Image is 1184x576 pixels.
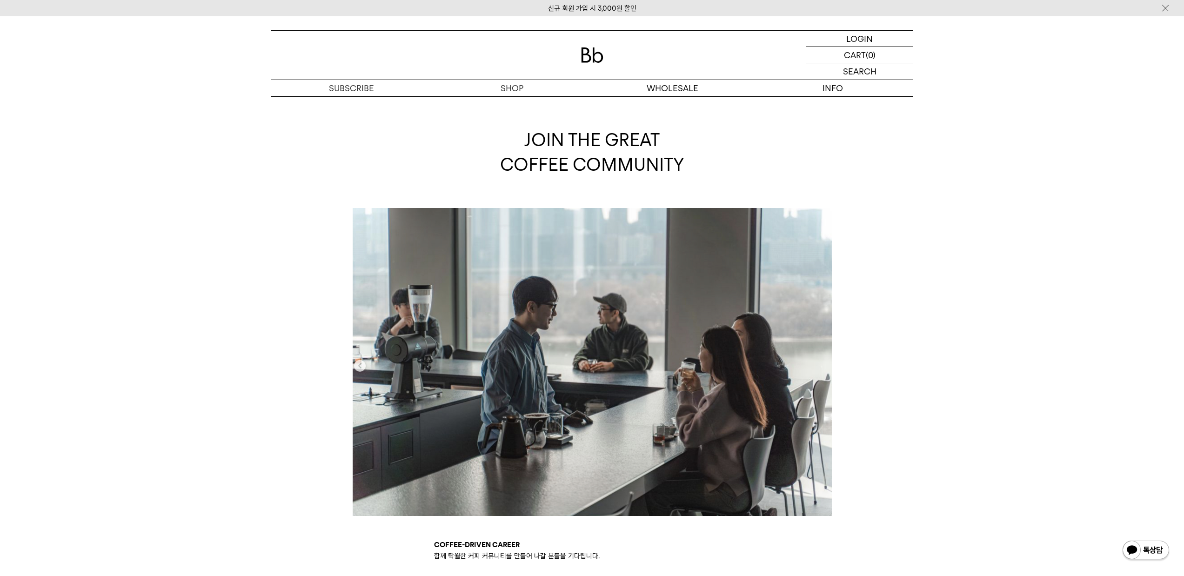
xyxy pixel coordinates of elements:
[271,80,432,96] a: SUBSCRIBE
[844,47,866,63] p: CART
[592,80,753,96] p: WHOLESALE
[581,47,603,63] img: 로고
[866,47,876,63] p: (0)
[434,539,750,550] p: Coffee-driven career
[753,80,913,96] p: INFO
[432,80,592,96] a: SHOP
[806,31,913,47] a: LOGIN
[846,31,873,47] p: LOGIN
[434,539,750,562] div: 함께 탁월한 커피 커뮤니티를 만들어 나갈 분들을 기다립니다.
[843,63,876,80] p: SEARCH
[1122,540,1170,562] img: 카카오톡 채널 1:1 채팅 버튼
[806,47,913,63] a: CART (0)
[500,129,684,175] span: JOIN THE GREAT COFFEE COMMUNITY
[548,4,636,13] a: 신규 회원 가입 시 3,000원 할인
